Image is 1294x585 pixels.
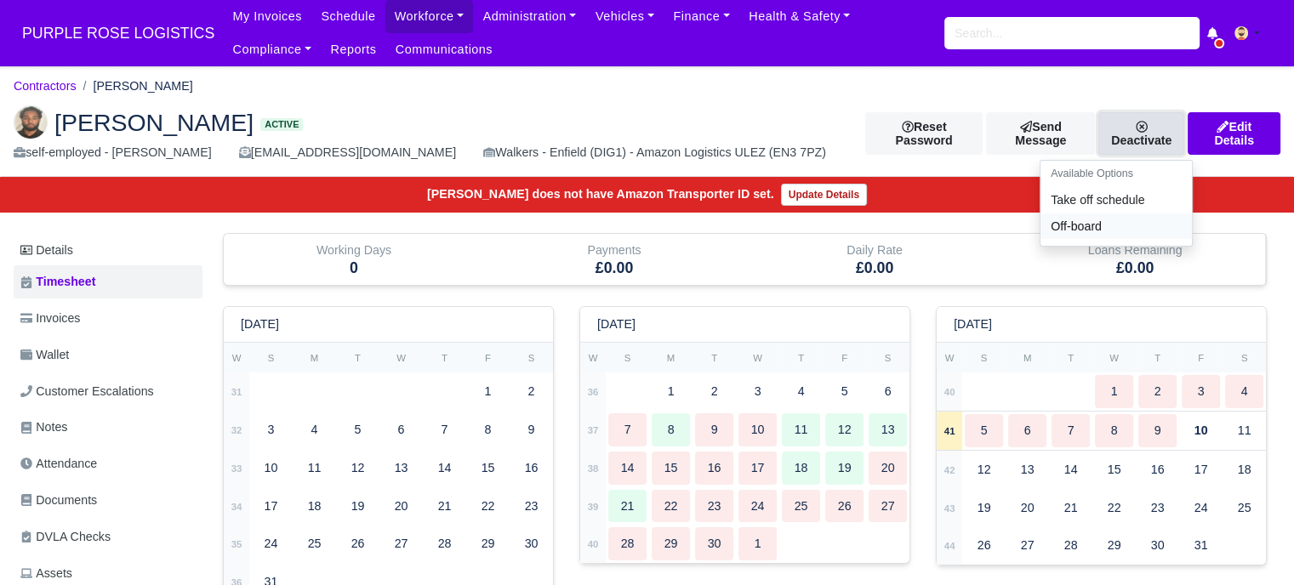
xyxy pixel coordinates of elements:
div: 13 [382,452,420,485]
div: 25 [782,490,820,523]
div: 14 [608,452,647,485]
div: 14 [1052,453,1090,486]
h5: 0 [237,259,471,277]
div: 4 [1225,375,1263,408]
div: 24 [252,527,290,560]
div: 23 [695,490,733,523]
div: 5 [965,414,1003,447]
span: Customer Escalations [20,382,154,401]
div: 13 [869,413,907,446]
div: 15 [1095,453,1133,486]
div: 14 [425,452,464,485]
div: 4 [782,375,820,408]
div: 26 [339,527,377,560]
div: 20 [382,490,420,523]
div: 3 [252,413,290,446]
a: Customer Escalations [14,375,202,408]
strong: 31 [231,387,242,397]
strong: 41 [944,426,955,436]
div: Loans Remaining [1018,241,1252,260]
div: 3 [738,375,777,408]
div: Mahdi Said Ali Abdullahi [1,92,1293,177]
small: T [1068,353,1074,363]
div: 27 [382,527,420,560]
strong: 43 [944,503,955,514]
a: Take off schedule [1040,187,1192,213]
a: Off-board [1040,213,1192,240]
h6: Available Options [1040,161,1192,187]
strong: 37 [588,425,599,435]
a: Notes [14,411,202,444]
div: 10 [738,413,777,446]
button: Reset Password [865,112,983,155]
div: 18 [1225,453,1263,486]
strong: 34 [231,502,242,512]
div: 25 [1225,491,1263,525]
a: Contractors [14,79,77,93]
div: 19 [965,491,1003,525]
div: 21 [1052,491,1090,525]
small: T [798,353,804,363]
span: Timesheet [20,272,95,292]
div: 5 [825,375,864,408]
div: 1 [1095,375,1133,408]
h5: £0.00 [1018,259,1252,277]
strong: 38 [588,463,599,474]
div: 7 [425,413,464,446]
div: 31 [1182,529,1220,562]
h5: £0.00 [497,259,732,277]
a: DVLA Checks [14,520,202,554]
div: [EMAIL_ADDRESS][DOMAIN_NAME] [239,143,456,162]
div: 23 [1138,491,1177,525]
small: W [396,353,406,363]
a: Update Details [781,184,867,206]
div: 3 [1182,375,1220,408]
small: M [667,353,675,363]
div: 1 [738,527,777,560]
div: 29 [469,527,507,560]
a: Attendance [14,447,202,480]
div: 25 [295,527,333,560]
div: 4 [295,413,333,446]
div: 15 [469,452,507,485]
div: 6 [1008,414,1046,447]
strong: 40 [588,539,599,549]
small: T [442,353,447,363]
div: 20 [1008,491,1046,525]
small: S [885,353,892,363]
div: 16 [512,452,550,485]
span: Assets [20,564,72,583]
div: 30 [695,527,733,560]
div: 28 [425,527,464,560]
div: 24 [1182,491,1220,525]
div: 24 [738,490,777,523]
small: T [1154,353,1160,363]
small: W [753,353,762,363]
small: S [268,353,275,363]
strong: 35 [231,539,242,549]
h6: [DATE] [241,317,279,332]
div: 27 [869,490,907,523]
div: 30 [1138,529,1177,562]
div: 2 [695,375,733,408]
div: 1 [469,375,507,408]
small: F [841,353,847,363]
span: [PERSON_NAME] [54,111,254,134]
div: 19 [339,490,377,523]
div: 9 [1138,414,1177,447]
div: 16 [1138,453,1177,486]
div: Working Days [224,234,484,285]
div: 22 [652,490,690,523]
a: Edit Details [1188,112,1280,155]
a: Details [14,235,202,266]
div: 12 [825,413,864,446]
small: W [589,353,598,363]
div: 22 [1095,491,1133,525]
strong: 39 [588,502,599,512]
li: [PERSON_NAME] [77,77,193,96]
div: 8 [652,413,690,446]
small: S [624,353,631,363]
div: Walkers - Enfield (DIG1) - Amazon Logistics ULEZ (EN3 7PZ) [483,143,826,162]
a: PURPLE ROSE LOGISTICS [14,17,223,50]
div: 11 [1225,414,1263,447]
